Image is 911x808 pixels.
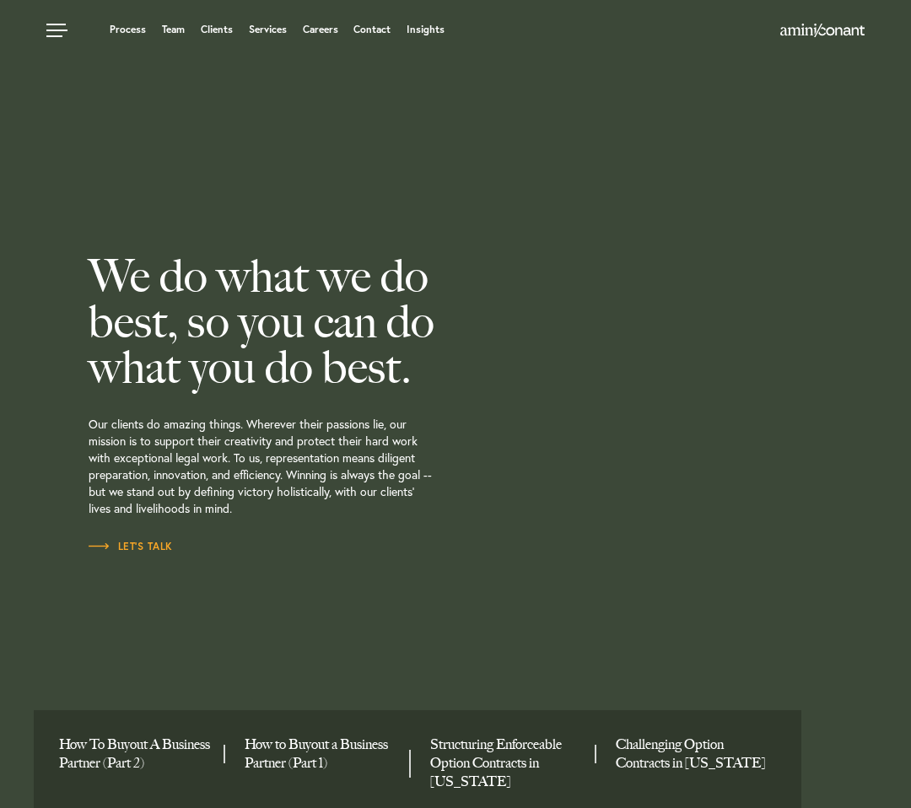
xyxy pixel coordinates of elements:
a: Services [249,24,287,35]
a: Let’s Talk [89,538,173,555]
p: Our clients do amazing things. Wherever their passions lie, our mission is to support their creat... [89,391,519,538]
a: Careers [303,24,338,35]
a: Team [162,24,185,35]
a: How to Buyout a Business Partner (Part 1) [245,735,396,773]
img: Amini & Conant [780,24,865,37]
a: Clients [201,24,233,35]
a: Challenging Option Contracts in Texas [616,735,768,773]
a: Process [110,24,146,35]
a: Structuring Enforceable Option Contracts in Texas [430,735,582,791]
span: Let’s Talk [89,541,173,552]
a: How To Buyout A Business Partner (Part 2) [59,735,211,773]
a: Insights [407,24,445,35]
a: Contact [353,24,391,35]
h2: We do what we do best, so you can do what you do best. [89,254,519,391]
